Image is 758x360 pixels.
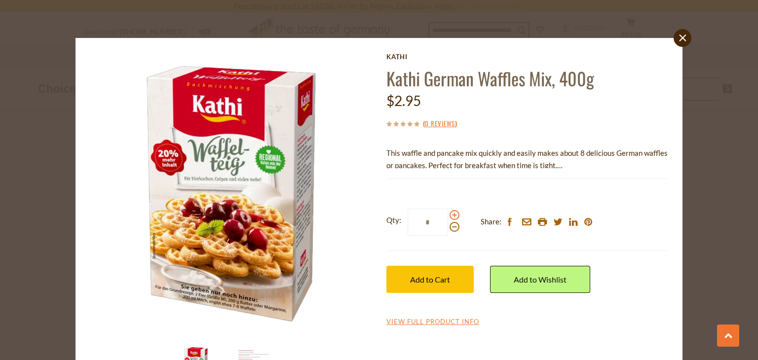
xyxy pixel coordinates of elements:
[386,266,474,293] button: Add to Cart
[408,209,448,236] input: Qty:
[481,216,501,228] span: Share:
[386,65,594,91] a: Kathi German Waffles Mix, 400g
[386,214,401,226] strong: Qty:
[90,53,372,334] img: Kathi German Waffles Mix, 400g
[386,53,668,61] a: Kathi
[490,266,590,293] a: Add to Wishlist
[386,318,479,326] a: View Full Product Info
[410,275,450,284] span: Add to Cart
[425,118,455,129] a: 0 Reviews
[386,92,421,109] span: $2.95
[386,147,668,172] p: This waffle and pancake mix quickly and easily makes about 8 delicious German waffles or pancakes...
[423,118,457,128] span: ( )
